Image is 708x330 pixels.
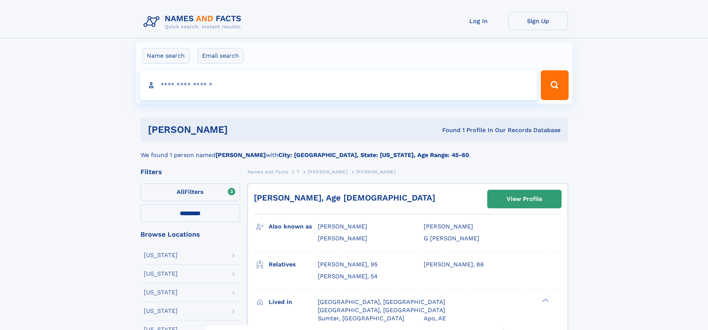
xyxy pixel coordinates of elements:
[144,308,178,314] div: [US_STATE]
[356,169,396,174] span: [PERSON_NAME]
[424,260,484,269] a: [PERSON_NAME], 86
[540,298,549,302] div: ❯
[318,223,367,230] span: [PERSON_NAME]
[177,188,184,195] span: All
[424,223,473,230] span: [PERSON_NAME]
[318,298,445,305] span: [GEOGRAPHIC_DATA], [GEOGRAPHIC_DATA]
[148,125,335,134] h1: [PERSON_NAME]
[297,169,300,174] span: T
[269,258,318,271] h3: Relatives
[308,167,347,176] a: [PERSON_NAME]
[144,289,178,295] div: [US_STATE]
[449,12,508,30] a: Log In
[140,169,240,175] div: Filters
[248,167,288,176] a: Names and Facts
[142,48,190,64] label: Name search
[278,151,469,158] b: City: [GEOGRAPHIC_DATA], State: [US_STATE], Age Range: 45-60
[424,315,446,322] span: Apo, AE
[140,231,240,238] div: Browse Locations
[488,190,561,208] a: View Profile
[297,167,300,176] a: T
[144,271,178,277] div: [US_STATE]
[269,296,318,308] h3: Lived in
[140,183,240,201] label: Filters
[140,142,568,160] div: We found 1 person named with .
[318,235,367,242] span: [PERSON_NAME]
[541,70,568,100] button: Search Button
[269,220,318,233] h3: Also known as
[254,193,435,202] a: [PERSON_NAME], Age [DEMOGRAPHIC_DATA]
[318,272,378,281] a: [PERSON_NAME], 54
[507,190,542,208] div: View Profile
[318,307,445,314] span: [GEOGRAPHIC_DATA], [GEOGRAPHIC_DATA]
[318,315,404,322] span: Sumter, [GEOGRAPHIC_DATA]
[216,151,266,158] b: [PERSON_NAME]
[308,169,347,174] span: [PERSON_NAME]
[424,235,479,242] span: G [PERSON_NAME]
[140,70,538,100] input: search input
[144,252,178,258] div: [US_STATE]
[335,126,560,134] div: Found 1 Profile In Our Records Database
[508,12,568,30] a: Sign Up
[140,12,248,32] img: Logo Names and Facts
[197,48,244,64] label: Email search
[318,260,378,269] a: [PERSON_NAME], 95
